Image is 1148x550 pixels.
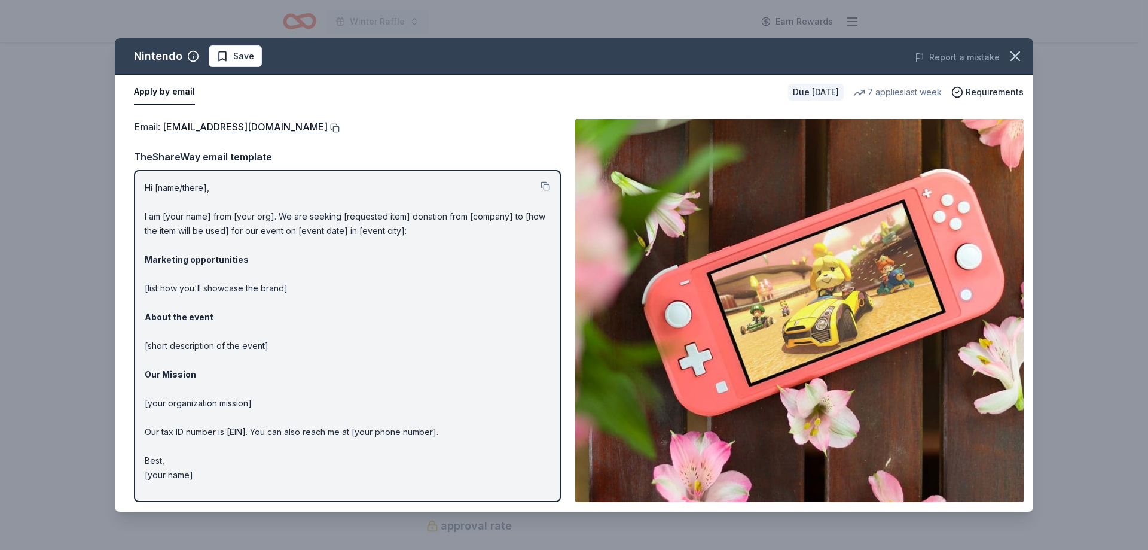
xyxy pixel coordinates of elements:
button: Requirements [951,85,1024,99]
button: Report a mistake [915,50,1000,65]
button: Apply by email [134,80,195,105]
a: [EMAIL_ADDRESS][DOMAIN_NAME] [163,119,328,135]
button: Save [209,45,262,67]
div: Nintendo [134,47,182,66]
span: Save [233,49,254,63]
span: Email : [134,121,328,133]
div: 7 applies last week [853,85,942,99]
img: Image for Nintendo [575,119,1024,502]
div: TheShareWay email template [134,149,561,165]
strong: About the event [145,312,213,322]
strong: Marketing opportunities [145,254,249,265]
p: Hi [name/there], I am [your name] from [your org]. We are seeking [requested item] donation from ... [145,181,550,482]
div: Due [DATE] [788,84,844,101]
span: Requirements [966,85,1024,99]
strong: Our Mission [145,369,196,379]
